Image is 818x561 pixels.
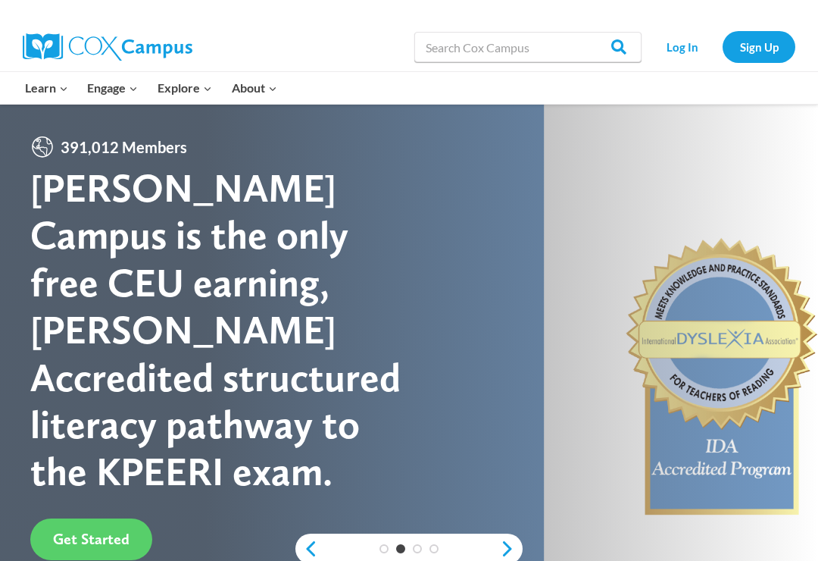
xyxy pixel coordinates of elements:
[25,78,68,98] span: Learn
[87,78,138,98] span: Engage
[23,33,192,61] img: Cox Campus
[414,32,642,62] input: Search Cox Campus
[429,544,439,553] a: 4
[158,78,212,98] span: Explore
[500,540,523,558] a: next
[396,544,405,553] a: 2
[55,135,193,159] span: 391,012 Members
[30,519,152,560] a: Get Started
[53,530,130,548] span: Get Started
[30,165,409,496] div: [PERSON_NAME] Campus is the only free CEU earning, [PERSON_NAME] Accredited structured literacy p...
[723,31,795,62] a: Sign Up
[649,31,715,62] a: Log In
[413,544,422,553] a: 3
[232,78,277,98] span: About
[15,72,286,104] nav: Primary Navigation
[649,31,795,62] nav: Secondary Navigation
[295,540,318,558] a: previous
[379,544,389,553] a: 1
